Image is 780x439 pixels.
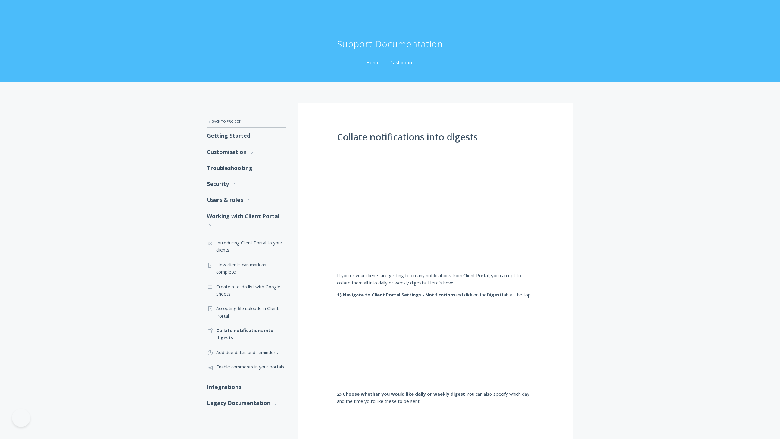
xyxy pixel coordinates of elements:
a: Back to Project [207,115,286,128]
p: You can also specify which day and the time you'd like these to be sent. [337,390,535,405]
p: If you or your clients are getting too many notifications from Client Portal, you can opt to coll... [337,272,535,287]
a: Collate notifications into digests [207,323,286,345]
strong: 2) Choose whether you would like daily or weekly digest. [337,391,466,397]
a: Troubleshooting [207,160,286,176]
iframe: Toggle Customer Support [12,409,30,427]
a: Getting Started [207,128,286,144]
p: and click on the tab at the top. [337,291,535,298]
strong: Digest [487,292,502,298]
h1: Collate notifications into digests [337,132,535,142]
a: How clients can mark as complete [207,257,286,279]
a: Users & roles [207,192,286,208]
h1: Support Documentation [337,38,443,50]
a: Working with Client Portal [207,208,286,233]
a: Legacy Documentation [207,395,286,411]
a: Create a to-do list with Google Sheets [207,279,286,301]
strong: 1) Navigate to Client Portal Settings - Notifications [337,292,455,298]
a: Home [365,60,381,65]
a: Dashboard [388,60,415,65]
a: Add due dates and reminders [207,345,286,359]
a: Accepting file uploads in Client Portal [207,301,286,323]
a: Introducing Client Portal to your clients [207,235,286,257]
a: Integrations [207,379,286,395]
a: Customisation [207,144,286,160]
a: Security [207,176,286,192]
a: Enable comments in your portals [207,359,286,374]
